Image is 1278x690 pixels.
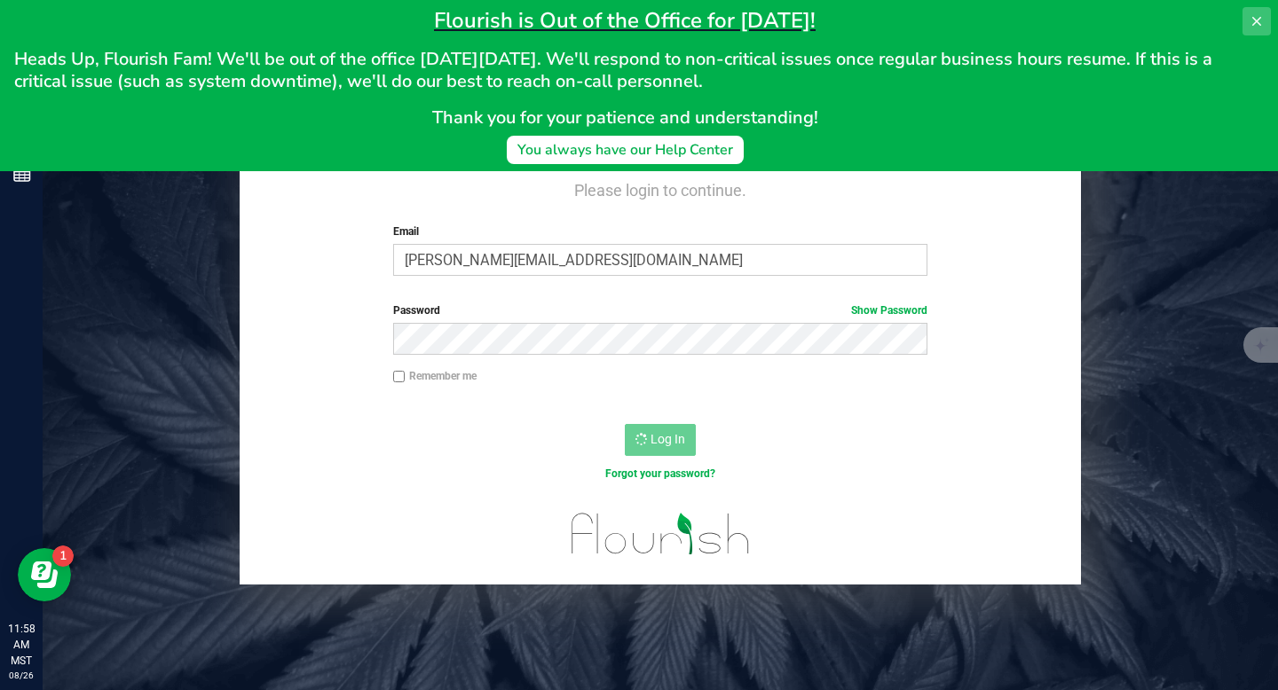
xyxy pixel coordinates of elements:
a: Show Password [851,304,927,317]
span: Flourish is Out of the Office for [DATE]! [434,6,816,35]
label: Email [393,223,927,239]
input: Remember me [393,371,406,383]
span: Password [393,304,440,317]
iframe: Resource center unread badge [52,545,74,567]
a: Forgot your password? [605,467,715,480]
p: 08/26 [8,669,35,682]
inline-svg: Reports [13,166,31,184]
div: You always have our Help Center [517,139,733,161]
button: Log In [625,424,696,456]
img: flourish_logo.svg [556,500,766,568]
label: Remember me [393,368,477,384]
p: 11:58 AM MST [8,621,35,669]
h4: Please login to continue. [240,177,1081,199]
span: Thank you for your patience and understanding! [432,106,818,129]
span: Log In [651,432,685,446]
span: Heads Up, Flourish Fam! We'll be out of the office [DATE][DATE]. We'll respond to non-critical is... [14,47,1217,93]
iframe: Resource center [18,548,71,601]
